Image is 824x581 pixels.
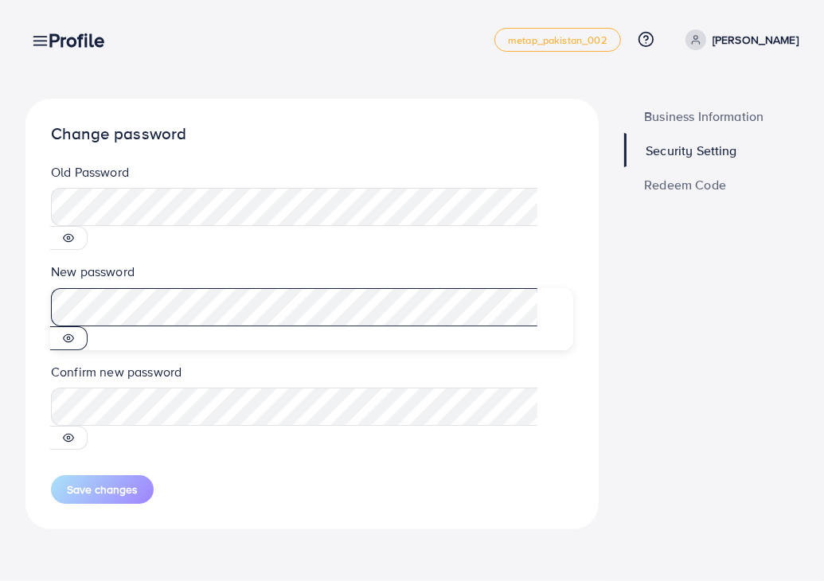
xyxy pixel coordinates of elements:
[646,144,737,157] span: Security Setting
[644,110,763,123] span: Business Information
[679,29,799,50] a: [PERSON_NAME]
[49,29,117,52] h3: Profile
[713,30,799,49] p: [PERSON_NAME]
[644,178,726,191] span: Redeem Code
[51,124,573,144] h1: Change password
[494,28,621,52] a: metap_pakistan_002
[51,475,154,504] button: Save changes
[67,482,138,497] span: Save changes
[51,263,573,287] legend: New password
[51,163,573,188] legend: Old Password
[508,35,607,45] span: metap_pakistan_002
[756,509,812,569] iframe: Chat
[51,363,573,388] legend: Confirm new password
